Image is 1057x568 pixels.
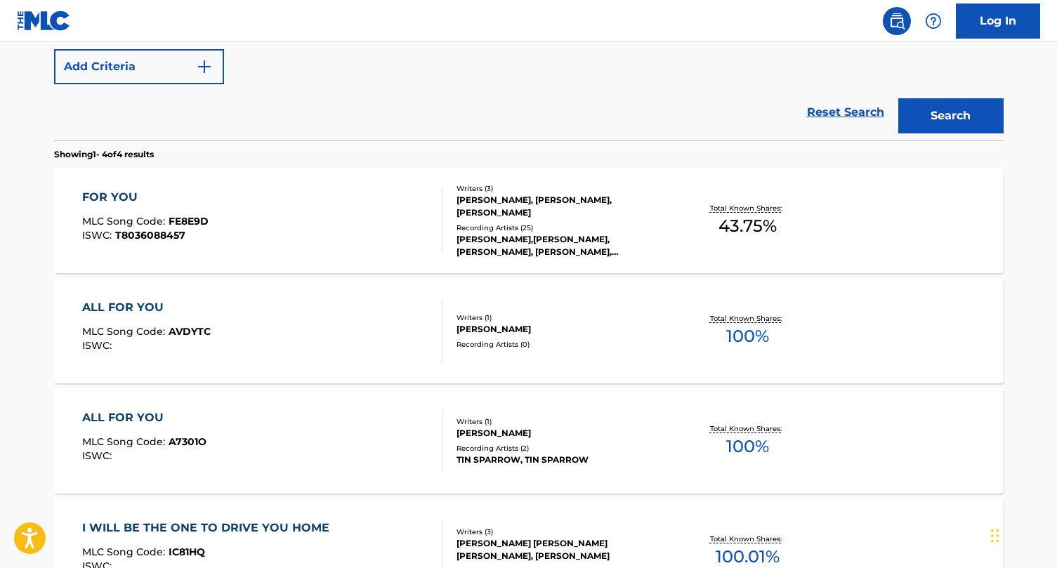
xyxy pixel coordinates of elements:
img: 9d2ae6d4665cec9f34b9.svg [196,58,213,75]
span: AVDYTC [169,325,211,338]
button: Add Criteria [54,49,224,84]
div: Recording Artists ( 25 ) [457,223,669,233]
span: A7301O [169,435,206,448]
div: Recording Artists ( 2 ) [457,443,669,454]
img: MLC Logo [17,11,71,31]
div: Drag [991,515,999,557]
div: [PERSON_NAME] [457,323,669,336]
img: help [925,13,942,29]
p: Total Known Shares: [710,534,785,544]
img: search [888,13,905,29]
a: Log In [956,4,1040,39]
div: Writers ( 3 ) [457,527,669,537]
span: MLC Song Code : [82,325,169,338]
span: MLC Song Code : [82,546,169,558]
div: [PERSON_NAME], [PERSON_NAME], [PERSON_NAME] [457,194,669,219]
div: Writers ( 1 ) [457,312,669,323]
div: Writers ( 3 ) [457,183,669,194]
p: Total Known Shares: [710,313,785,324]
span: IC81HQ [169,546,205,558]
a: Public Search [883,7,911,35]
div: [PERSON_NAME] [PERSON_NAME] [PERSON_NAME], [PERSON_NAME] [457,537,669,562]
iframe: Chat Widget [987,501,1057,568]
p: Total Known Shares: [710,423,785,434]
div: Help [919,7,947,35]
span: 100 % [726,324,769,349]
span: T8036088457 [115,229,185,242]
a: FOR YOUMLC Song Code:FE8E9DISWC:T8036088457Writers (3)[PERSON_NAME], [PERSON_NAME], [PERSON_NAME]... [54,168,1004,273]
div: I WILL BE THE ONE TO DRIVE YOU HOME [82,520,336,536]
div: [PERSON_NAME],[PERSON_NAME], [PERSON_NAME], [PERSON_NAME],[PERSON_NAME], [PERSON_NAME], [PERSON_N... [457,233,669,258]
span: ISWC : [82,449,115,462]
span: MLC Song Code : [82,435,169,448]
a: Reset Search [800,97,891,128]
span: 100 % [726,434,769,459]
div: Recording Artists ( 0 ) [457,339,669,350]
span: ISWC : [82,339,115,352]
div: ALL FOR YOU [82,409,206,426]
span: FE8E9D [169,215,209,227]
a: ALL FOR YOUMLC Song Code:A7301OISWC:Writers (1)[PERSON_NAME]Recording Artists (2)TIN SPARROW, TIN... [54,388,1004,494]
span: MLC Song Code : [82,215,169,227]
div: Writers ( 1 ) [457,416,669,427]
span: ISWC : [82,229,115,242]
p: Showing 1 - 4 of 4 results [54,148,154,161]
span: 43.75 % [718,213,777,239]
p: Total Known Shares: [710,203,785,213]
a: ALL FOR YOUMLC Song Code:AVDYTCISWC:Writers (1)[PERSON_NAME]Recording Artists (0)Total Known Shar... [54,278,1004,383]
div: FOR YOU [82,189,209,206]
div: [PERSON_NAME] [457,427,669,440]
div: ALL FOR YOU [82,299,211,316]
button: Search [898,98,1004,133]
div: TIN SPARROW, TIN SPARROW [457,454,669,466]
